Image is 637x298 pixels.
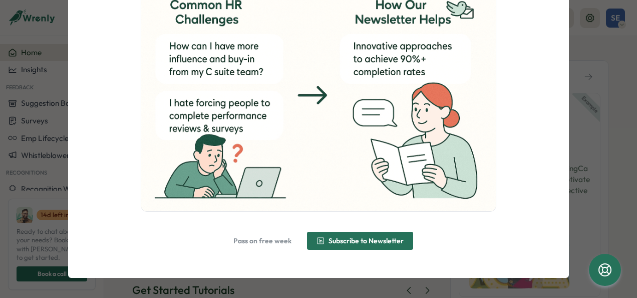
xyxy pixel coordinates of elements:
[233,237,291,244] span: Pass on free week
[224,232,301,250] button: Pass on free week
[307,232,413,250] button: Subscribe to Newsletter
[329,237,404,244] span: Subscribe to Newsletter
